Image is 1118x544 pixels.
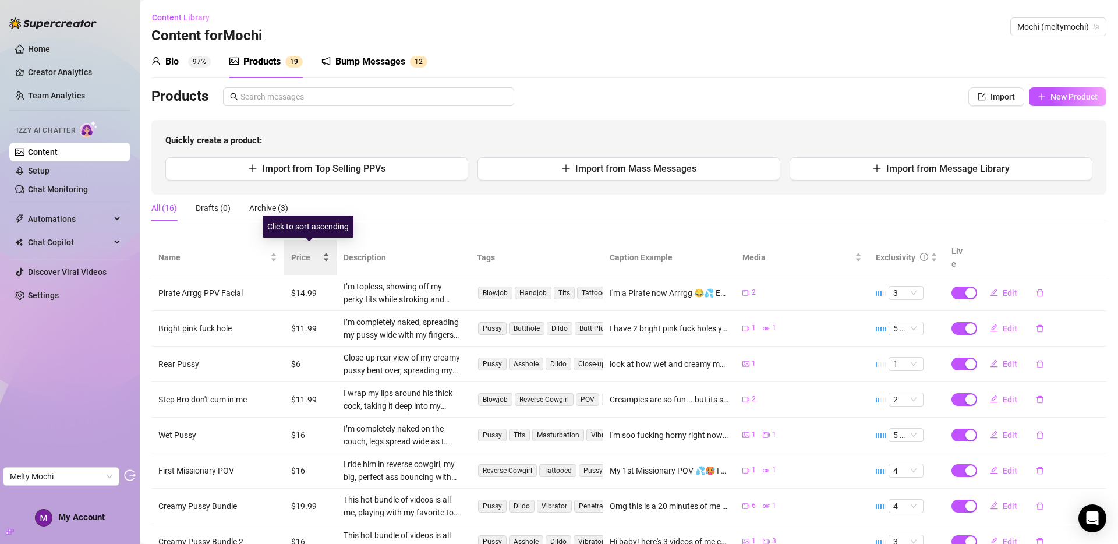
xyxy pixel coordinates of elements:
span: delete [1036,502,1044,510]
span: Vibrator [586,429,621,441]
div: I ride him in reverse cowgirl, my big, perfect ass bouncing with every deep thrust, my back tatto... [344,458,462,483]
th: Media [735,240,868,275]
button: Edit [981,426,1027,444]
sup: 97% [188,56,211,68]
span: Penetration [574,500,620,513]
span: 1 [772,429,776,440]
div: I have 2 bright pink fuck holes you can cum inside of 😈 ps.. I squirted and gushed like a good gi... [610,322,728,335]
span: Tattooed [539,464,576,477]
span: edit [990,430,998,439]
span: notification [321,56,331,66]
span: 2 [419,58,423,66]
img: ACg8ocIg1l4AyX1ZOWX8KdJHpmXBMW_tfZZOWlHkm2nfgxEaVrkIng=s96-c [36,510,52,526]
button: New Product [1029,87,1106,106]
div: I’m topless, showing off my perky tits while stroking and jerking his hard cock with both hands, ... [344,280,462,306]
img: logo-BBDzfeDw.svg [9,17,97,29]
span: 1 [752,323,756,334]
input: Search messages [240,90,507,103]
sup: 12 [410,56,427,68]
div: Products [243,55,281,69]
span: Edit [1003,395,1017,404]
button: Edit [981,461,1027,480]
span: video-camera [742,325,749,332]
span: Import [990,92,1015,101]
span: 6 [752,500,756,511]
span: My Account [58,512,105,522]
span: video-camera [763,432,770,439]
a: Discover Viral Videos [28,267,107,277]
span: build [6,528,14,536]
span: 1 [772,323,776,334]
button: Content Library [151,8,219,27]
a: Setup [28,166,49,175]
span: delete [1036,395,1044,404]
td: $19.99 [284,489,337,524]
td: Creamy Pussy Bundle [151,489,284,524]
button: delete [1027,461,1053,480]
span: logout [124,469,136,481]
span: picture [742,361,749,368]
div: All (16) [151,202,177,214]
img: Chat Copilot [15,238,23,246]
span: plus [1038,93,1046,101]
span: gif [763,467,770,474]
div: Close-up rear view of my creamy pussy bent over, spreading my ass to fully expose my pussy and ti... [344,351,462,377]
span: Butthole [509,322,544,335]
span: 4 [893,464,919,477]
td: $11.99 [284,382,337,418]
div: Bio [165,55,179,69]
span: search [230,93,238,101]
button: delete [1027,355,1053,373]
th: Live [944,240,974,275]
span: Edit [1003,359,1017,369]
h3: Products [151,87,208,106]
span: 1 [893,358,919,370]
span: edit [990,288,998,296]
span: edit [990,359,998,368]
span: gif [763,325,770,332]
td: $16 [284,418,337,453]
td: First Missionary POV [151,453,284,489]
span: Edit [1003,466,1017,475]
span: plus [248,164,257,173]
div: I'm soo fucking horny right now I needed to cum and tend to my really wet pussy 🥵 [610,429,728,441]
span: delete [1036,324,1044,333]
span: 5 🔥 [893,322,919,335]
td: Step Bro don't cum in me [151,382,284,418]
span: Edit [1003,288,1017,298]
span: Handjob [515,287,551,299]
button: Import from Top Selling PPVs [165,157,468,181]
div: Bump Messages [335,55,405,69]
div: My 1st Missionary POV 💦🥵 I squirted like a monster and squirted the Creampie out hahah omg it was... [610,464,728,477]
span: Reverse Cowgirl [478,464,537,477]
span: import [978,93,986,101]
div: I’m completely naked on the couch, legs spread wide as I press my black wand vibrator right again... [344,422,462,448]
span: info-circle [920,253,928,261]
span: Name [158,251,268,264]
span: Izzy AI Chatter [16,125,75,136]
span: 1 [415,58,419,66]
span: plus [872,164,882,173]
button: Import from Message Library [790,157,1092,181]
td: Bright pink fuck hole [151,311,284,347]
span: video-camera [742,396,749,403]
span: Automations [28,210,111,228]
button: Edit [981,355,1027,373]
span: Pussy [579,464,607,477]
div: Creampies are so fun... but its so risky when its my own step bro 🥴🥹 [610,393,728,406]
div: Exclusivity [876,251,915,264]
span: Melty Mochi [10,468,112,485]
span: Dildo [546,358,571,370]
span: delete [1036,431,1044,439]
span: Close-up [574,358,610,370]
button: Edit [981,390,1027,409]
span: Vibrator [537,500,572,513]
span: edit [990,324,998,332]
a: Settings [28,291,59,300]
span: Blowjob [478,393,512,406]
button: Edit [981,284,1027,302]
span: Mochi (meltymochi) [1017,18,1099,36]
span: 2 [752,394,756,405]
span: team [1093,23,1100,30]
sup: 19 [285,56,303,68]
